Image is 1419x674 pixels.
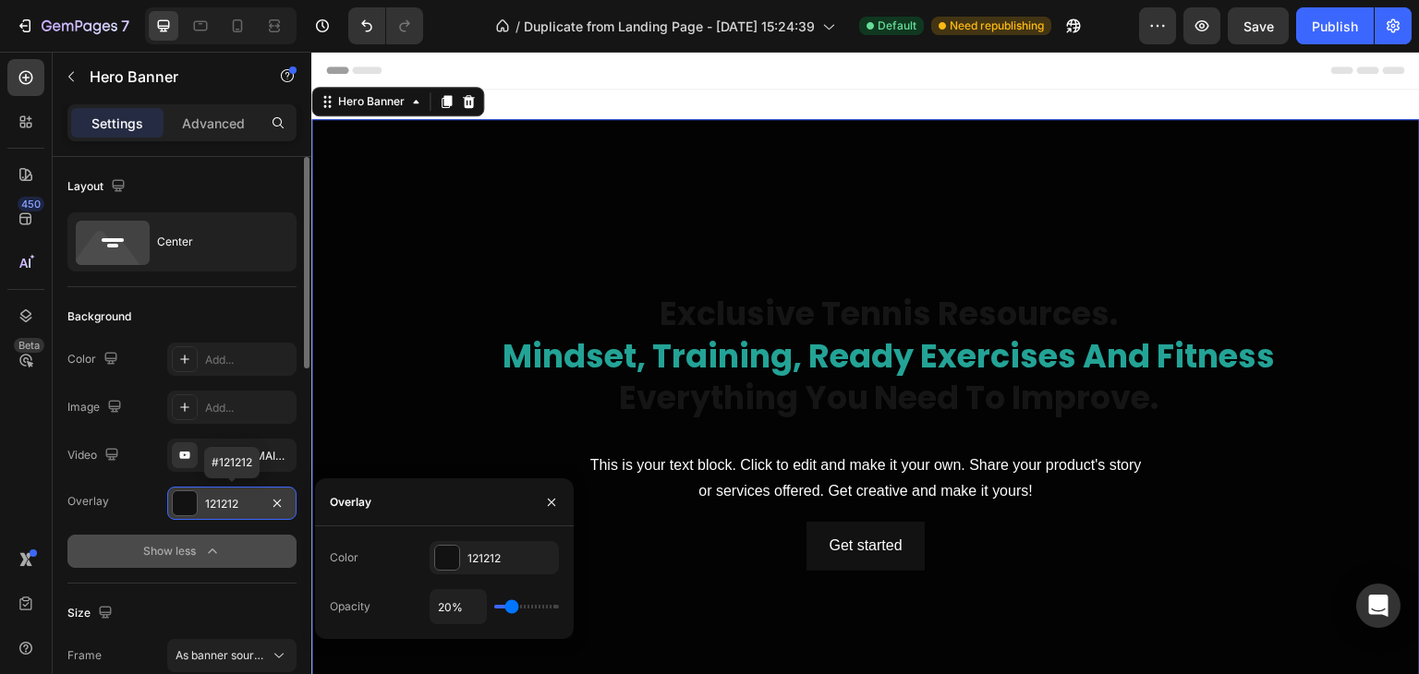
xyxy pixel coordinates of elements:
div: Add... [205,352,292,368]
div: 121212 [467,550,554,567]
div: Show less [143,542,222,560]
div: Video [67,443,123,468]
div: Hero Banner [23,42,97,58]
button: Publish [1296,7,1374,44]
div: Image [67,395,126,420]
div: Background [67,308,131,325]
div: Opacity [330,598,370,615]
input: Auto [431,590,486,623]
p: 7 [121,15,129,37]
p: Advanced [182,114,245,133]
p: Hero Banner [90,66,247,88]
p: Settings [91,114,143,133]
button: Save [1228,7,1289,44]
span: Duplicate from Landing Page - [DATE] 15:24:39 [524,17,815,36]
label: Frame [67,647,102,664]
div: Layout [67,175,129,199]
div: Size [67,601,116,626]
div: Overlay [330,494,371,511]
div: Undo/Redo [348,7,423,44]
button: 7 [7,7,138,44]
div: Overlay [67,493,109,510]
div: Color [67,347,122,372]
div: Publish [1312,17,1358,36]
span: / [515,17,520,36]
span: As banner source [176,647,266,664]
button: Show less [67,535,297,568]
div: 121212 [205,496,259,512]
div: Get started [517,481,590,508]
div: Add... [205,400,292,416]
iframe: Design area [311,52,1419,674]
div: [URL][DOMAIN_NAME] [205,448,292,464]
div: Color [330,549,358,566]
span: Need republishing [950,18,1044,34]
span: Save [1243,18,1274,34]
span: Default [878,18,916,34]
div: Beta [14,338,44,353]
button: As banner source [167,639,297,672]
div: 450 [18,197,44,211]
div: Center [157,221,270,263]
button: Get started [495,470,612,519]
div: Open Intercom Messenger [1356,584,1401,628]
